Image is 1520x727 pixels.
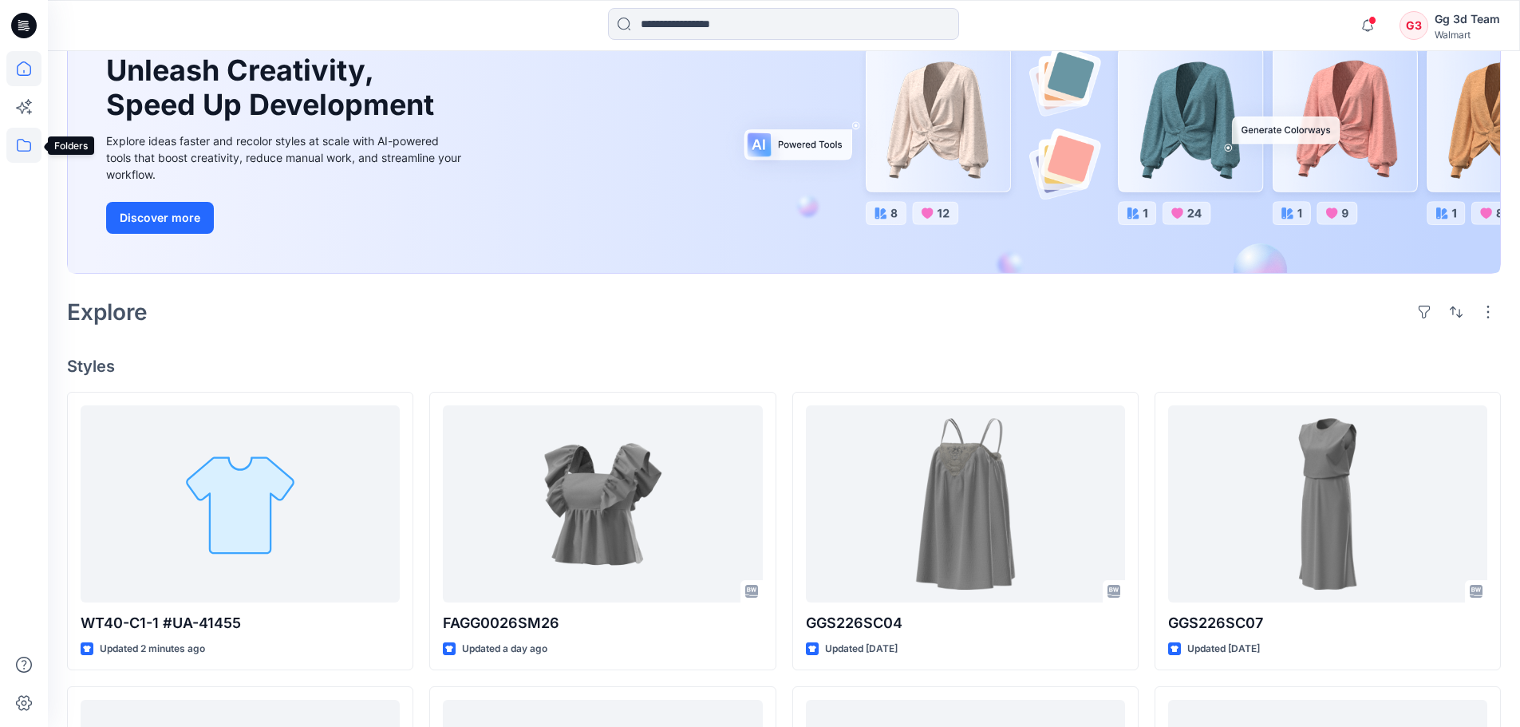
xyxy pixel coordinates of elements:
a: Discover more [106,202,465,234]
p: FAGG0026SM26 [443,612,762,634]
div: Walmart [1435,29,1500,41]
h2: Explore [67,299,148,325]
a: FAGG0026SM26 [443,405,762,603]
div: Explore ideas faster and recolor styles at scale with AI-powered tools that boost creativity, red... [106,132,465,183]
div: G3 [1400,11,1428,40]
p: Updated 2 minutes ago [100,641,205,658]
p: WT40-C1-1 #UA-41455 [81,612,400,634]
p: GGS226SC07 [1168,612,1487,634]
a: GGS226SC07 [1168,405,1487,603]
button: Discover more [106,202,214,234]
div: Gg 3d Team [1435,10,1500,29]
a: WT40-C1-1 #UA-41455 [81,405,400,603]
p: Updated [DATE] [825,641,898,658]
p: GGS226SC04 [806,612,1125,634]
h4: Styles [67,357,1501,376]
h1: Unleash Creativity, Speed Up Development [106,53,441,122]
a: GGS226SC04 [806,405,1125,603]
p: Updated [DATE] [1187,641,1260,658]
p: Updated a day ago [462,641,547,658]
